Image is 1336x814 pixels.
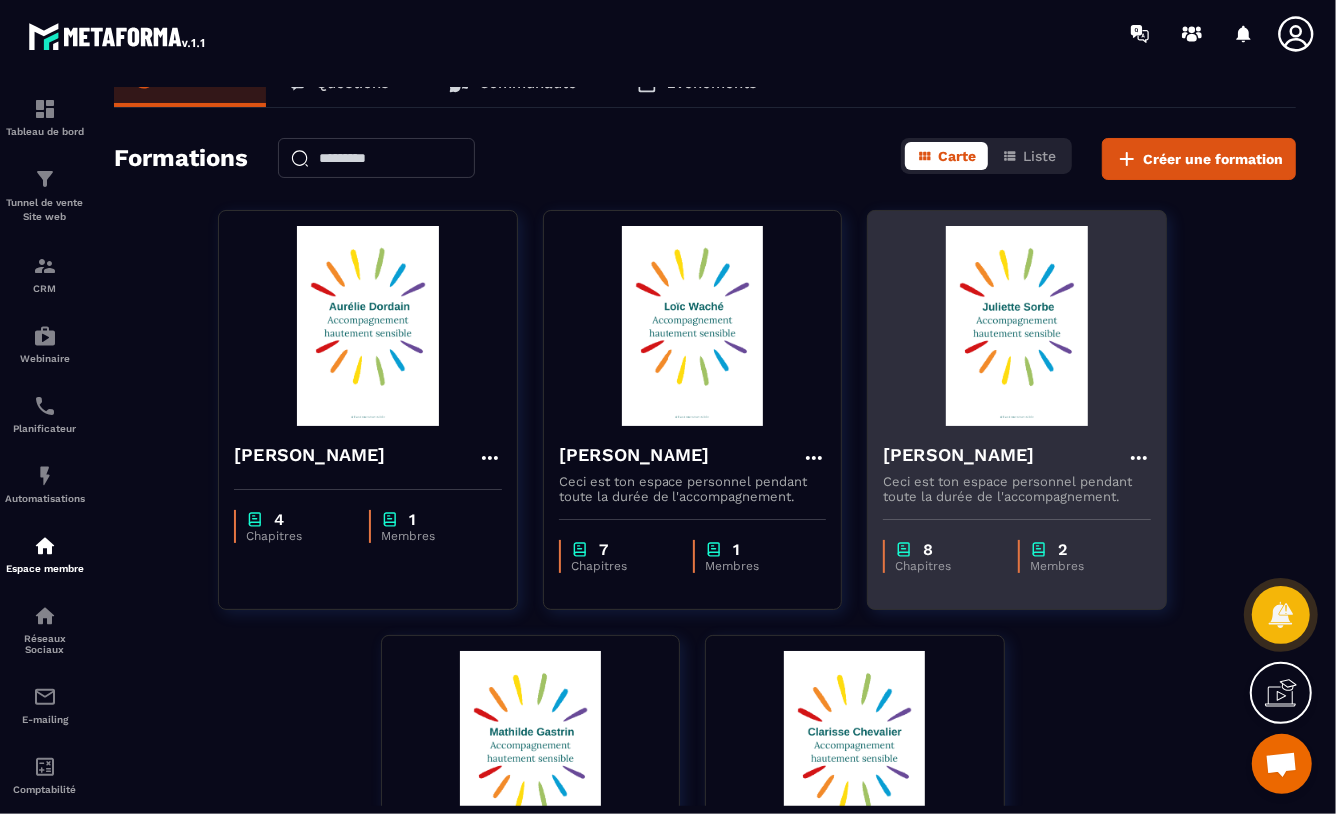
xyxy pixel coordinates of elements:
[571,540,589,559] img: chapter
[274,510,284,529] p: 4
[246,529,349,543] p: Chapitres
[33,394,57,418] img: scheduler
[5,423,85,434] p: Planificateur
[33,167,57,191] img: formation
[705,559,806,573] p: Membres
[5,633,85,655] p: Réseaux Sociaux
[5,670,85,740] a: emailemailE-mailing
[5,714,85,725] p: E-mailing
[33,324,57,348] img: automations
[33,604,57,628] img: social-network
[559,474,826,504] p: Ceci est ton espace personnel pendant toute la durée de l'accompagnement.
[895,540,913,559] img: chapter
[5,309,85,379] a: automationsautomationsWebinaire
[599,540,608,559] p: 7
[5,519,85,589] a: automationsautomationsEspace membre
[5,353,85,364] p: Webinaire
[1030,540,1048,559] img: chapter
[33,97,57,121] img: formation
[1058,540,1067,559] p: 2
[33,755,57,779] img: accountant
[218,210,543,635] a: formation-background[PERSON_NAME]chapter4Chapitreschapter1Membres
[705,540,723,559] img: chapter
[571,559,673,573] p: Chapitres
[5,239,85,309] a: formationformationCRM
[234,226,502,426] img: formation-background
[883,441,1035,469] h4: [PERSON_NAME]
[1030,559,1131,573] p: Membres
[234,441,386,469] h4: [PERSON_NAME]
[381,529,482,543] p: Membres
[5,126,85,137] p: Tableau de bord
[905,142,988,170] button: Carte
[5,196,85,224] p: Tunnel de vente Site web
[867,210,1192,635] a: formation-background[PERSON_NAME]Ceci est ton espace personnel pendant toute la durée de l'accomp...
[559,441,710,469] h4: [PERSON_NAME]
[5,784,85,795] p: Comptabilité
[543,210,867,635] a: formation-background[PERSON_NAME]Ceci est ton espace personnel pendant toute la durée de l'accomp...
[5,283,85,294] p: CRM
[33,464,57,488] img: automations
[33,534,57,558] img: automations
[5,493,85,504] p: Automatisations
[1252,734,1312,794] div: Ouvrir le chat
[33,254,57,278] img: formation
[938,148,976,164] span: Carte
[33,685,57,709] img: email
[733,540,740,559] p: 1
[5,589,85,670] a: social-networksocial-networkRéseaux Sociaux
[923,540,933,559] p: 8
[5,563,85,574] p: Espace membre
[381,510,399,529] img: chapter
[5,82,85,152] a: formationformationTableau de bord
[409,510,416,529] p: 1
[990,142,1068,170] button: Liste
[5,379,85,449] a: schedulerschedulerPlanificateur
[1023,148,1056,164] span: Liste
[1143,149,1283,169] span: Créer une formation
[883,226,1151,426] img: formation-background
[114,138,248,180] h2: Formations
[883,474,1151,504] p: Ceci est ton espace personnel pendant toute la durée de l'accompagnement.
[5,152,85,239] a: formationformationTunnel de vente Site web
[246,510,264,529] img: chapter
[559,226,826,426] img: formation-background
[5,740,85,810] a: accountantaccountantComptabilité
[895,559,998,573] p: Chapitres
[1102,138,1296,180] button: Créer une formation
[28,18,208,54] img: logo
[5,449,85,519] a: automationsautomationsAutomatisations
